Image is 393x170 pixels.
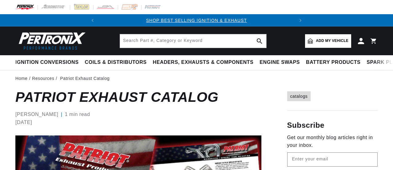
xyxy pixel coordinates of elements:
h5: Subscribe [287,120,378,131]
summary: Headers, Exhausts & Components [150,55,256,70]
span: Battery Products [306,59,360,66]
div: 1 of 2 [99,17,294,24]
input: Email [288,153,378,166]
summary: Coils & Distributors [82,55,150,70]
summary: Battery Products [303,55,363,70]
img: Pertronix [15,30,86,52]
button: search button [253,34,266,48]
summary: Engine Swaps [256,55,303,70]
a: SHOP BEST SELLING IGNITION & EXHAUST [146,18,247,23]
span: Add my vehicle [316,38,348,44]
span: Coils & Distributors [85,59,147,66]
span: [PERSON_NAME] [15,110,58,118]
div: Announcement [99,17,294,24]
span: 1 min read [65,110,90,118]
span: Engine Swaps [260,59,300,66]
span: Ignition Conversions [15,59,79,66]
button: Translation missing: en.sections.announcements.previous_announcement [86,14,99,27]
a: Add my vehicle [305,34,351,48]
input: Search Part #, Category or Keyword [120,34,266,48]
summary: Ignition Conversions [15,55,82,70]
button: Translation missing: en.sections.announcements.next_announcement [294,14,307,27]
li: Patriot Exhaust Catalog [60,75,110,82]
time: [DATE] [15,118,32,126]
h1: Patriot Exhaust Catalog [15,91,261,103]
a: Home [15,75,28,82]
a: Resources [32,75,54,82]
p: Get our monthly blog articles right in your inbox. [287,134,378,149]
nav: breadcrumbs [15,75,378,82]
span: Headers, Exhausts & Components [153,59,253,66]
a: catalogs [287,91,311,101]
